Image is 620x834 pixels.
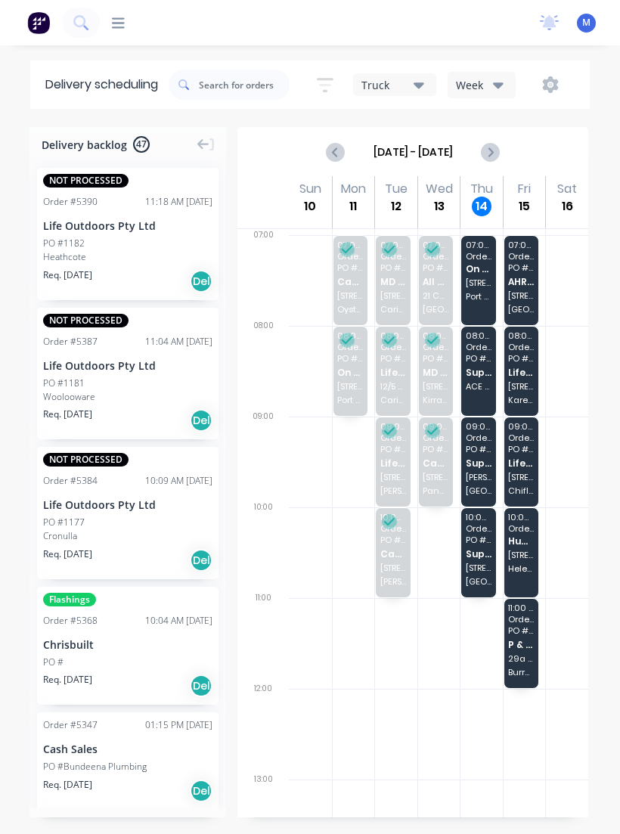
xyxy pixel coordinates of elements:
span: Cash Sales [423,458,448,468]
span: PO # 1158 [508,445,534,454]
span: 11:00 - 12:00 [508,603,534,612]
div: 16 [557,197,577,216]
div: 12:00 [237,681,289,772]
span: 09:00 - 10:00 [508,422,534,431]
span: Port Hacking [337,395,363,405]
span: 10:00 - 11:00 [508,513,534,522]
span: Req. [DATE] [43,408,92,421]
span: On Point Building Pty Ltd [337,367,363,377]
div: 11:00 [237,591,289,681]
div: 08:00 [237,318,289,409]
span: Order # 4729 [380,343,406,352]
span: Order # 5087 [508,433,534,442]
div: 11:18 AM [DATE] [145,195,212,209]
span: 12/5 Oleander Parade [380,382,406,391]
span: Supplier Pick Ups [466,458,491,468]
span: Order # 2156 [466,343,491,352]
span: All Sodablast Services Pty Ltd [423,277,448,287]
div: 10:00 [237,500,289,591]
div: Tue [385,181,408,197]
div: Truck [361,77,418,93]
span: PO # Port Hacking [337,354,363,363]
span: 09:00 - 10:00 [466,422,491,431]
span: [STREET_ADDRESS] [423,473,448,482]
span: Flashings [43,593,96,606]
span: Kirrawee [423,395,448,405]
span: Cash Sales [380,549,406,559]
div: Cronulla [43,529,212,543]
span: Order # 5294 [508,252,534,261]
span: Burraneer [508,668,534,677]
div: Life Outdoors Pty Ltd [43,497,212,513]
span: Life Outdoors Pty Ltd [508,458,534,468]
span: Order # 5371 [466,252,491,261]
div: 13 [429,197,449,216]
span: PO # [PERSON_NAME] [423,445,448,454]
span: [GEOGRAPHIC_DATA] [466,577,491,586]
span: Order # 5289 [423,252,448,261]
span: Caringbah [380,395,406,405]
span: Order # 5298 [337,343,363,352]
span: Req. [DATE] [43,268,92,282]
span: Kareela [508,395,534,405]
div: Life Outdoors Pty Ltd [43,358,212,374]
span: PO # [PERSON_NAME] [380,535,406,544]
span: 07:00 - 08:00 [337,240,363,250]
span: 10:00 - 11:00 [380,513,406,522]
span: Oyster Bay [337,305,363,314]
span: Hub Built [508,536,534,546]
span: Order # 5306 [508,615,534,624]
span: 47 [133,136,150,153]
span: 07:00 - 08:00 [508,240,534,250]
span: Req. [DATE] [43,673,92,687]
span: Delivery backlog [42,137,127,153]
div: Sat [557,181,577,197]
div: 07:00 [237,228,289,318]
span: 08:00 - 09:00 [380,331,406,340]
div: Order # 5384 [43,474,98,488]
div: Chrisbuilt [43,637,212,653]
div: Order # 5390 [43,195,98,209]
span: Cash Sales [337,277,363,287]
span: NOT PROCESSED [43,314,129,327]
span: NOT PROCESSED [43,174,129,188]
span: Chifley [508,486,534,495]
span: MD Roofing NSW Pty Ltd [380,277,406,287]
span: [GEOGRAPHIC_DATA] [508,305,534,314]
span: PO # 1143 [380,445,406,454]
div: Del [190,409,212,432]
span: PO # BB463 [423,354,448,363]
span: [STREET_ADDRESS][PERSON_NAME] [466,563,491,572]
span: [STREET_ADDRESS] [337,291,363,300]
span: Req. [DATE] [43,778,92,792]
span: ACE GUTTERS - [GEOGRAPHIC_DATA] [466,382,491,391]
span: Port Hacking [466,292,491,301]
div: 09:00 [237,409,289,500]
span: 29a Smarts Cres [508,654,534,663]
img: Factory [27,11,50,34]
div: Del [190,270,212,293]
span: PO # Woolooware [508,626,534,635]
span: [STREET_ADDRESS] [337,382,363,391]
span: PO # [PERSON_NAME] CURVING DROP OFF [466,445,491,454]
span: Caringbah [380,305,406,314]
span: [STREET_ADDRESS][PERSON_NAME] [508,550,534,560]
span: [PERSON_NAME] [380,486,406,495]
div: Delivery scheduling [30,60,169,109]
div: Wed [426,181,453,197]
span: Order # 5279 [380,252,406,261]
span: PO # SPANMOR PICKUP [466,535,491,544]
div: PO #1182 [43,237,85,250]
span: [PERSON_NAME] CURVING DROP OFF [STREET_ADDRESS][PERSON_NAME] [466,473,491,482]
span: Order # 5202 [508,343,534,352]
div: 10:09 AM [DATE] [145,474,212,488]
span: Order # 5377 [466,524,491,533]
div: PO #Bundeena Plumbing [43,760,147,774]
span: PO # HB506 [380,263,406,272]
span: Order # 5261 [337,252,363,261]
button: Week [448,72,516,98]
span: Order # 5288 [423,343,448,352]
span: Life Outdoors Pty Ltd [380,458,406,468]
div: Woolooware [43,390,212,404]
div: Order # 5387 [43,335,98,349]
